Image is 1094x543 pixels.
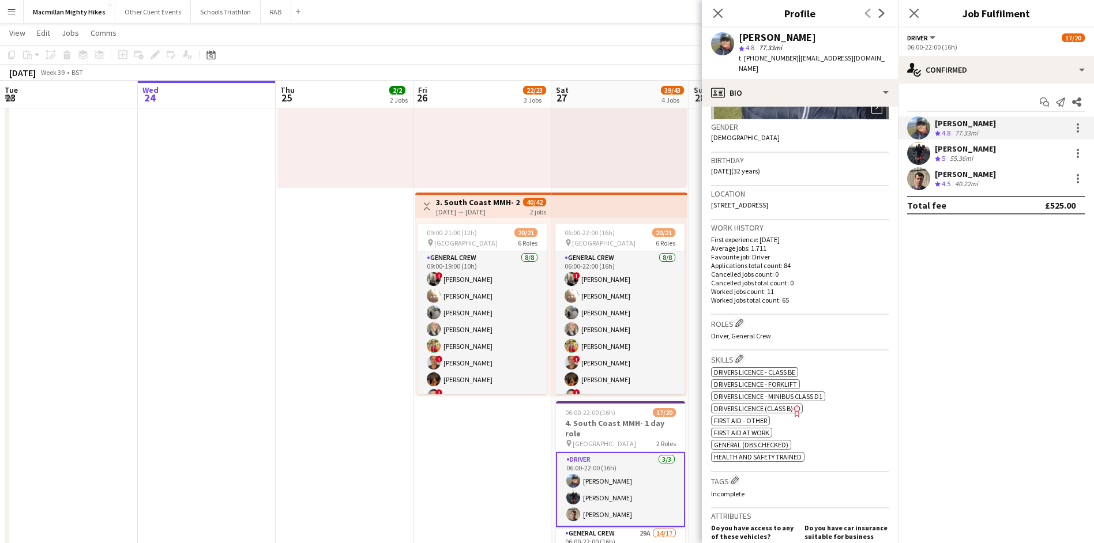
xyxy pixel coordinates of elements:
[5,25,30,40] a: View
[711,167,760,175] span: [DATE] (32 years)
[739,54,799,62] span: t. [PHONE_NUMBER]
[935,144,996,154] div: [PERSON_NAME]
[739,54,885,73] span: | [EMAIL_ADDRESS][DOMAIN_NAME]
[523,86,546,95] span: 22/23
[711,122,889,132] h3: Gender
[38,68,67,77] span: Week 39
[3,91,18,104] span: 23
[435,389,442,396] span: !
[436,197,522,208] h3: 3. South Coast MMH- 2 day role
[565,228,615,237] span: 06:00-22:00 (16h)
[711,511,889,521] h3: Attributes
[261,1,291,23] button: RAB
[711,252,889,261] p: Favourite job: Driver
[556,452,685,527] app-card-role: Driver3/306:00-22:00 (16h)[PERSON_NAME][PERSON_NAME][PERSON_NAME]
[656,439,676,448] span: 2 Roles
[711,235,889,244] p: First experience: [DATE]
[9,67,36,78] div: [DATE]
[702,79,898,107] div: Bio
[935,118,996,129] div: [PERSON_NAME]
[711,188,889,199] h3: Location
[907,33,937,42] button: Driver
[514,228,537,237] span: 20/21
[898,56,1094,84] div: Confirmed
[556,418,685,439] h3: 4. South Coast MMH- 1 day role
[739,32,816,43] div: [PERSON_NAME]
[711,155,889,165] h3: Birthday
[746,43,754,52] span: 4.8
[711,201,768,209] span: [STREET_ADDRESS]
[907,199,946,211] div: Total fee
[711,244,889,252] p: Average jobs: 1.711
[57,25,84,40] a: Jobs
[711,474,889,487] h3: Tags
[907,33,928,42] span: Driver
[573,389,580,396] span: !
[711,331,771,340] span: Driver, General Crew
[661,96,683,104] div: 4 Jobs
[652,228,675,237] span: 20/21
[435,356,442,363] span: !
[565,408,615,417] span: 06:00-22:00 (16h)
[141,91,159,104] span: 24
[653,408,676,417] span: 17/20
[711,523,795,541] h5: Do you have access to any of these vehicles?
[714,452,802,461] span: Health and Safety Trained
[942,129,950,137] span: 4.8
[5,85,18,95] span: Tue
[948,154,975,164] div: 55.36mi
[866,96,889,119] div: Open photos pop-in
[436,208,522,216] div: [DATE] → [DATE]
[953,179,980,189] div: 40.22mi
[62,28,79,38] span: Jobs
[898,6,1094,21] h3: Job Fulfilment
[711,489,889,498] p: Incomplete
[953,129,980,138] div: 77.33mi
[191,1,261,23] button: Schools Triathlon
[714,416,767,425] span: First Aid - Other
[86,25,121,40] a: Comms
[434,239,498,247] span: [GEOGRAPHIC_DATA]
[555,224,685,394] app-job-card: 06:00-22:00 (16h)20/21 [GEOGRAPHIC_DATA]6 RolesGeneral Crew8/806:00-22:00 (16h)![PERSON_NAME][PER...
[280,85,295,95] span: Thu
[656,239,675,247] span: 6 Roles
[711,133,780,142] span: [DEMOGRAPHIC_DATA]
[714,404,793,413] span: Drivers Licence (Class B)
[418,85,427,95] span: Fri
[711,278,889,287] p: Cancelled jobs total count: 0
[942,154,945,163] span: 5
[1062,33,1085,42] span: 17/20
[389,86,405,95] span: 2/2
[711,353,889,365] h3: Skills
[24,1,115,23] button: Macmillan Mighty Hikes
[518,239,537,247] span: 6 Roles
[714,428,769,437] span: First Aid at Work
[711,223,889,233] h3: Work history
[1045,199,1076,211] div: £525.00
[279,91,295,104] span: 25
[942,179,950,188] span: 4.5
[416,91,427,104] span: 26
[72,68,83,77] div: BST
[694,85,708,95] span: Sun
[692,91,708,104] span: 28
[573,356,580,363] span: !
[115,1,191,23] button: Other Client Events
[711,317,889,329] h3: Roles
[554,91,569,104] span: 27
[32,25,55,40] a: Edit
[427,228,477,237] span: 09:00-21:00 (12h)
[711,296,889,304] p: Worked jobs total count: 65
[524,96,546,104] div: 3 Jobs
[711,270,889,278] p: Cancelled jobs count: 0
[435,272,442,279] span: !
[935,169,996,179] div: [PERSON_NAME]
[418,224,547,394] div: 09:00-21:00 (12h)20/21 [GEOGRAPHIC_DATA]6 RolesGeneral Crew8/809:00-19:00 (10h)![PERSON_NAME][PER...
[37,28,50,38] span: Edit
[714,440,788,449] span: General (DBS Checked)
[711,261,889,270] p: Applications total count: 84
[714,368,795,376] span: Drivers Licence - Class BE
[702,6,898,21] h3: Profile
[556,85,569,95] span: Sat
